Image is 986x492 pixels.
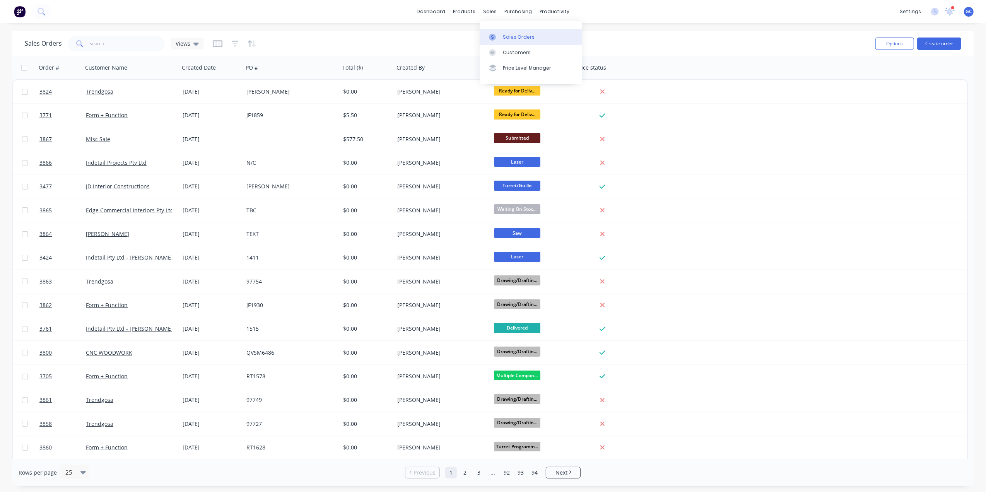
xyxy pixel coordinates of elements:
[183,396,240,404] div: [DATE]
[39,230,52,238] span: 3864
[479,6,501,17] div: sales
[39,104,86,127] a: 3771
[39,317,86,340] a: 3761
[246,396,332,404] div: 97749
[39,278,52,285] span: 3863
[343,444,389,451] div: $0.00
[494,347,540,356] span: Drawing/Draftin...
[39,420,52,428] span: 3858
[343,325,389,333] div: $0.00
[246,420,332,428] div: 97727
[413,6,449,17] a: dashboard
[39,396,52,404] span: 3861
[39,341,86,364] a: 3800
[39,412,86,436] a: 3858
[183,230,240,238] div: [DATE]
[39,175,86,198] a: 3477
[405,469,439,477] a: Previous page
[480,45,582,60] a: Customers
[246,325,332,333] div: 1515
[445,467,457,478] a: Page 1 is your current page
[396,64,425,72] div: Created By
[183,111,240,119] div: [DATE]
[39,207,52,214] span: 3865
[480,60,582,76] a: Price Level Manager
[343,230,389,238] div: $0.00
[246,88,332,96] div: [PERSON_NAME]
[397,301,483,309] div: [PERSON_NAME]
[473,467,485,478] a: Page 3
[86,396,113,403] a: Trendgosa
[246,111,332,119] div: JF1859
[917,38,961,50] button: Create order
[343,349,389,357] div: $0.00
[555,469,567,477] span: Next
[494,228,540,238] span: Saw
[39,270,86,293] a: 3863
[494,418,540,427] span: Drawing/Draftin...
[246,230,332,238] div: TEXT
[39,388,86,412] a: 3861
[39,372,52,380] span: 3705
[397,135,483,143] div: [PERSON_NAME]
[501,6,536,17] div: purchasing
[246,159,332,167] div: N/C
[494,157,540,167] span: Laser
[343,135,389,143] div: $577.50
[39,294,86,317] a: 3862
[19,469,57,477] span: Rows per page
[402,467,584,478] ul: Pagination
[875,38,914,50] button: Options
[414,469,436,477] span: Previous
[39,246,86,269] a: 3424
[183,420,240,428] div: [DATE]
[182,64,216,72] div: Created Date
[90,36,165,51] input: Search...
[503,49,531,56] div: Customers
[39,365,86,388] a: 3705
[183,444,240,451] div: [DATE]
[39,444,52,451] span: 3860
[183,349,240,357] div: [DATE]
[183,159,240,167] div: [DATE]
[571,64,606,72] div: Invoice status
[86,420,113,427] a: Trendgosa
[536,6,573,17] div: productivity
[494,181,540,190] span: Turret/Guillo
[397,183,483,190] div: [PERSON_NAME]
[39,222,86,246] a: 3864
[397,207,483,214] div: [PERSON_NAME]
[246,207,332,214] div: TBC
[343,372,389,380] div: $0.00
[397,349,483,357] div: [PERSON_NAME]
[397,111,483,119] div: [PERSON_NAME]
[494,86,540,96] span: Ready for Deliv...
[397,230,483,238] div: [PERSON_NAME]
[494,109,540,119] span: Ready for Deliv...
[86,444,128,451] a: Form + Function
[86,207,174,214] a: Edge Commercial Interiors Pty Ltd
[343,111,389,119] div: $5.50
[86,183,150,190] a: JD Interior Constructions
[343,207,389,214] div: $0.00
[397,254,483,261] div: [PERSON_NAME]
[183,183,240,190] div: [DATE]
[343,278,389,285] div: $0.00
[246,372,332,380] div: RT1578
[39,88,52,96] span: 3824
[449,6,479,17] div: products
[39,183,52,190] span: 3477
[86,278,113,285] a: Trendgosa
[246,444,332,451] div: RT1628
[397,420,483,428] div: [PERSON_NAME]
[86,254,173,261] a: Indetail Pty Ltd - [PERSON_NAME]
[343,301,389,309] div: $0.00
[397,396,483,404] div: [PERSON_NAME]
[39,135,52,143] span: 3867
[529,467,540,478] a: Page 94
[503,65,551,72] div: Price Level Manager
[246,183,332,190] div: [PERSON_NAME]
[86,159,147,166] a: Indetail Projects Pty Ltd
[246,301,332,309] div: JF1930
[494,299,540,309] span: Drawing/Draftin...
